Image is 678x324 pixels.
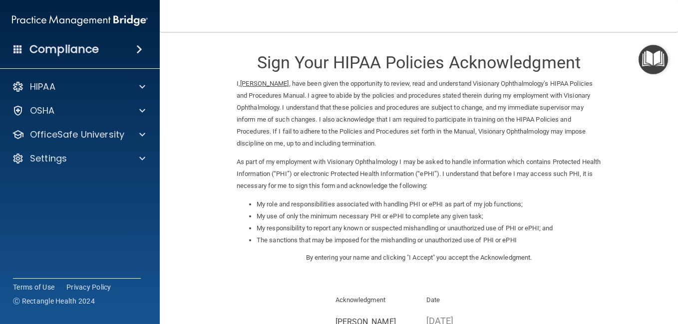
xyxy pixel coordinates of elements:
[30,129,124,141] p: OfficeSafe University
[13,296,95,306] span: Ⓒ Rectangle Health 2024
[240,80,289,87] ins: [PERSON_NAME]
[12,10,148,30] img: PMB logo
[257,198,601,210] li: My role and responsibilities associated with handling PHI or ePHI as part of my job functions;
[639,45,668,74] button: Open Resource Center
[30,153,67,164] p: Settings
[257,222,601,234] li: My responsibility to report any known or suspected mishandling or unauthorized use of PHI or ePHI...
[237,156,601,192] p: As part of my employment with Visionary Ophthalmology I may be asked to handle information which ...
[336,294,412,306] p: Acknowledgment
[426,294,503,306] p: Date
[237,53,601,72] h3: Sign Your HIPAA Policies Acknowledgment
[30,81,55,93] p: HIPAA
[66,282,111,292] a: Privacy Policy
[13,282,54,292] a: Terms of Use
[237,78,601,150] p: I, , have been given the opportunity to review, read and understand Visionary Ophthalmology’s HIP...
[12,105,145,117] a: OSHA
[237,252,601,264] p: By entering your name and clicking "I Accept" you accept the Acknowledgment.
[12,81,145,93] a: HIPAA
[12,129,145,141] a: OfficeSafe University
[29,42,99,56] h4: Compliance
[257,234,601,246] li: The sanctions that may be imposed for the mishandling or unauthorized use of PHI or ePHI
[12,153,145,164] a: Settings
[257,210,601,222] li: My use of only the minimum necessary PHI or ePHI to complete any given task;
[30,105,55,117] p: OSHA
